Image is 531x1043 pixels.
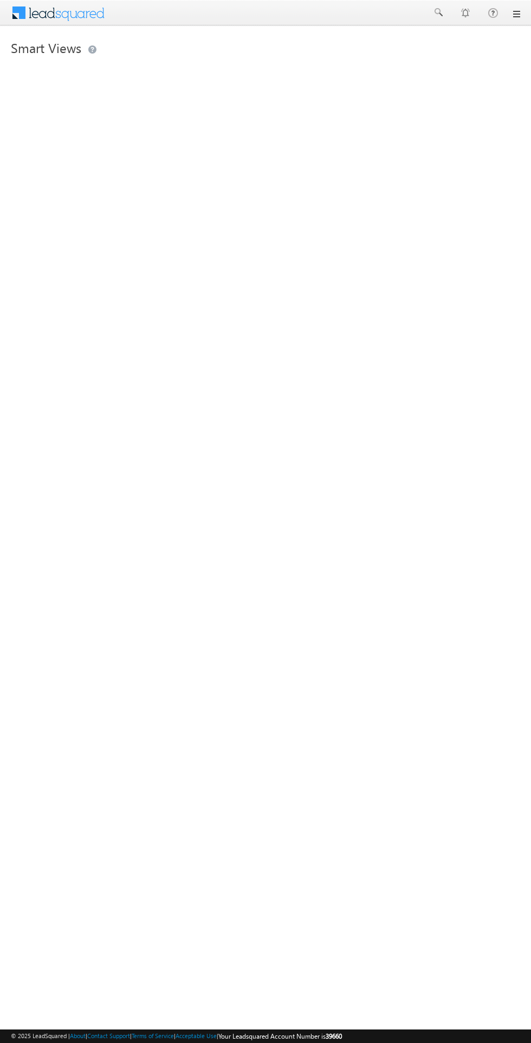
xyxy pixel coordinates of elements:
[218,1032,342,1040] span: Your Leadsquared Account Number is
[326,1032,342,1040] span: 39660
[70,1032,86,1039] a: About
[132,1032,174,1039] a: Terms of Service
[11,39,81,56] span: Smart Views
[176,1032,217,1039] a: Acceptable Use
[87,1032,130,1039] a: Contact Support
[11,1031,342,1041] span: © 2025 LeadSquared | | | | |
